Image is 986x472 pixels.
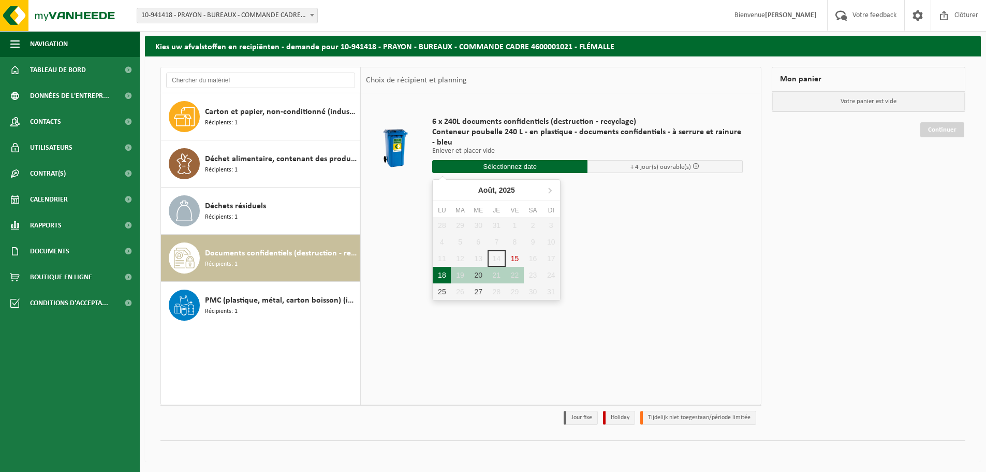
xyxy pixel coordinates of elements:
div: Ma [451,205,469,216]
li: Tijdelijk niet toegestaan/période limitée [640,411,756,425]
span: PMC (plastique, métal, carton boisson) (industriel) [205,294,357,307]
span: Documents confidentiels (destruction - recyclage) [205,247,357,260]
button: Carton et papier, non-conditionné (industriel) Récipients: 1 [161,93,360,140]
div: Ve [506,205,524,216]
div: 18 [433,267,451,283]
div: 25 [433,283,451,300]
input: Sélectionnez date [432,160,587,173]
button: Déchet alimentaire, contenant des produits d'origine animale, emballage mélangé (sans verre), cat... [161,140,360,188]
div: Sa [524,205,542,216]
div: 27 [469,283,488,300]
p: Enlever et placer vide [432,148,743,155]
span: Récipients: 1 [205,118,238,128]
span: Navigation [30,31,68,57]
span: Contrat(s) [30,161,66,187]
div: Choix de récipient et planning [361,67,472,93]
span: Carton et papier, non-conditionné (industriel) [205,106,357,118]
div: 20 [469,267,488,283]
div: Di [542,205,560,216]
div: Je [488,205,506,216]
a: Continuer [920,122,964,137]
span: Déchet alimentaire, contenant des produits d'origine animale, emballage mélangé (sans verre), cat 3 [205,153,357,165]
span: Tableau de bord [30,57,86,83]
span: Rapports [30,212,62,238]
div: Me [469,205,488,216]
i: 2025 [499,187,515,194]
button: PMC (plastique, métal, carton boisson) (industriel) Récipients: 1 [161,282,360,328]
span: Utilisateurs [30,135,72,161]
span: Calendrier [30,187,68,212]
span: 10-941418 - PRAYON - BUREAUX - COMMANDE CADRE 4600001021 - FLÉMALLE [137,8,318,23]
span: Conditions d'accepta... [30,290,108,316]
li: Jour fixe [564,411,598,425]
span: Déchets résiduels [205,200,266,212]
div: Août, [474,182,519,198]
button: Documents confidentiels (destruction - recyclage) Récipients: 1 [161,235,360,282]
span: Données de l'entrepr... [30,83,109,109]
span: Documents [30,238,69,264]
strong: [PERSON_NAME] [765,11,817,19]
div: Lu [433,205,451,216]
span: 10-941418 - PRAYON - BUREAUX - COMMANDE CADRE 4600001021 - FLÉMALLE [137,8,317,23]
span: 6 x 240L documents confidentiels (destruction - recyclage) [432,117,743,127]
span: Récipients: 1 [205,212,238,222]
span: Récipients: 1 [205,307,238,317]
span: + 4 jour(s) ouvrable(s) [630,164,691,170]
input: Chercher du matériel [166,73,355,88]
span: Conteneur poubelle 240 L - en plastique - documents confidentiels - à serrure et rainure - bleu [432,127,743,148]
span: Boutique en ligne [30,264,92,290]
span: Récipients: 1 [205,260,238,269]
span: Récipients: 1 [205,165,238,175]
h2: Kies uw afvalstoffen en recipiënten - demande pour 10-941418 - PRAYON - BUREAUX - COMMANDE CADRE ... [145,36,981,56]
button: Déchets résiduels Récipients: 1 [161,188,360,235]
p: Votre panier est vide [772,92,965,111]
li: Holiday [603,411,635,425]
span: Contacts [30,109,61,135]
div: Mon panier [772,67,965,92]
